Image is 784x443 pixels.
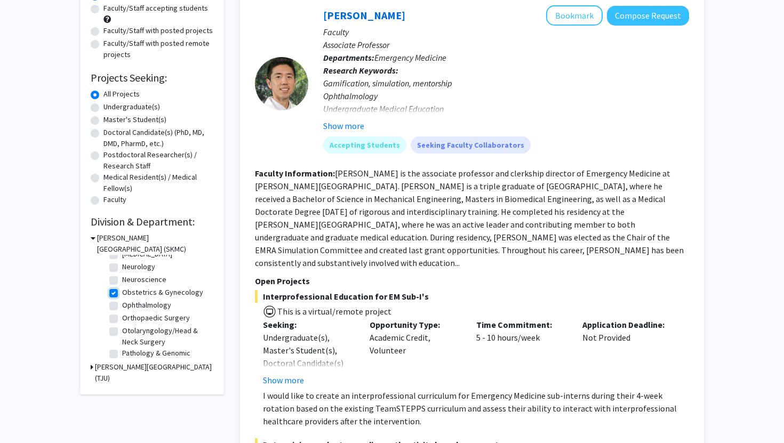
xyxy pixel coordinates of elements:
[122,325,211,348] label: Otolaryngology/Head & Neck Surgery
[103,25,213,36] label: Faculty/Staff with posted projects
[374,52,446,63] span: Emergency Medicine
[103,127,213,149] label: Doctoral Candidate(s) (PhD, MD, DMD, PharmD, etc.)
[103,114,166,125] label: Master's Student(s)
[263,318,354,331] p: Seeking:
[103,101,160,112] label: Undergraduate(s)
[263,389,689,428] p: I would like to create an interprofessional curriculum for Emergency Medicine sub-interns during ...
[91,71,213,84] h2: Projects Seeking:
[323,65,398,76] b: Research Keywords:
[103,88,140,100] label: All Projects
[323,77,689,128] div: Gamification, simulation, mentorship Ophthalmology Undergraduate Medical Education Volunteer clinics
[103,38,213,60] label: Faculty/Staff with posted remote projects
[8,395,45,435] iframe: Chat
[103,3,208,14] label: Faculty/Staff accepting students
[122,300,171,311] label: Ophthalmology
[91,215,213,228] h2: Division & Department:
[122,274,166,285] label: Neuroscience
[323,52,374,63] b: Departments:
[263,374,304,386] button: Show more
[122,312,190,324] label: Orthopaedic Surgery
[97,232,213,255] h3: [PERSON_NAME][GEOGRAPHIC_DATA] (SKMC)
[370,318,460,331] p: Opportunity Type:
[546,5,603,26] button: Add Xiao Chi Zhang to Bookmarks
[323,9,405,22] a: [PERSON_NAME]
[122,348,211,370] label: Pathology & Genomic Medicine
[255,168,684,268] fg-read-more: [PERSON_NAME] is the associate professor and clerkship director of Emergency Medicine at [PERSON_...
[122,287,203,298] label: Obstetrics & Gynecology
[255,168,335,179] b: Faculty Information:
[582,318,673,331] p: Application Deadline:
[255,275,689,287] p: Open Projects
[468,318,575,386] div: 5 - 10 hours/week
[323,38,689,51] p: Associate Professor
[607,6,689,26] button: Compose Request to Xiao Chi Zhang
[122,261,155,272] label: Neurology
[323,26,689,38] p: Faculty
[263,331,354,395] div: Undergraduate(s), Master's Student(s), Doctoral Candidate(s) (PhD, MD, DMD, PharmD, etc.), Faculty
[362,318,468,386] div: Academic Credit, Volunteer
[323,119,364,132] button: Show more
[103,149,213,172] label: Postdoctoral Researcher(s) / Research Staff
[103,194,126,205] label: Faculty
[574,318,681,386] div: Not Provided
[411,136,531,154] mat-chip: Seeking Faculty Collaborators
[255,290,689,303] span: Interprofessional Education for EM Sub-I's
[103,172,213,194] label: Medical Resident(s) / Medical Fellow(s)
[323,136,406,154] mat-chip: Accepting Students
[95,361,213,384] h3: [PERSON_NAME][GEOGRAPHIC_DATA] (TJU)
[276,306,391,317] span: This is a virtual/remote project
[476,318,567,331] p: Time Commitment:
